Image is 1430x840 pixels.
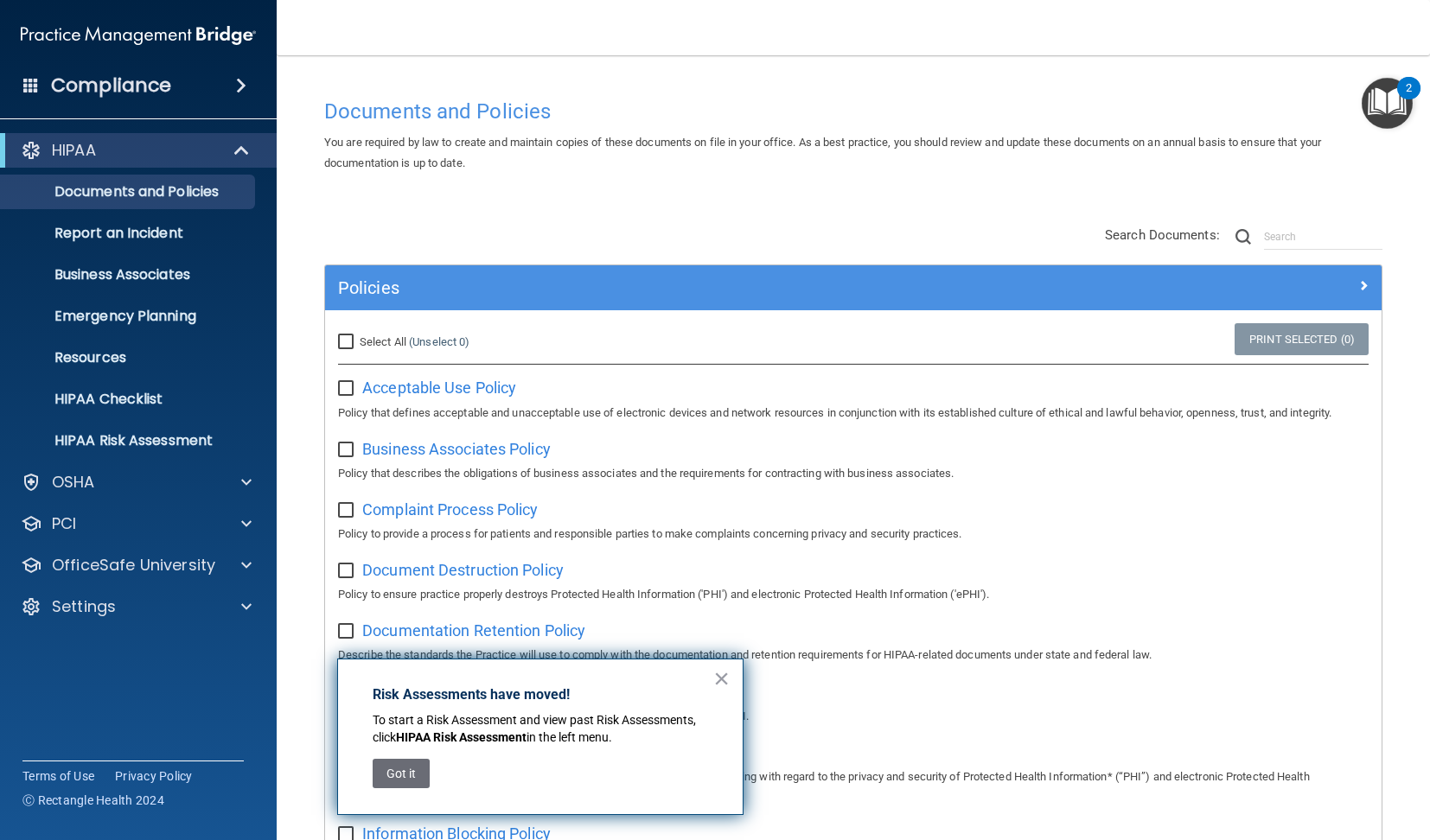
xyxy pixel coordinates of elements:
p: Documents and Policies [11,183,247,200]
span: in the left menu. [527,730,612,744]
p: Policy that defines acceptable and unacceptable use of electronic devices and network resources i... [338,403,1369,423]
strong: HIPAA Risk Assessment [396,730,527,744]
p: PCI [52,513,76,534]
button: Got it [373,759,430,788]
p: Settings [52,596,116,617]
p: OfficeSafe University [52,555,215,576]
img: ic-search.3b580494.png [1235,229,1251,245]
span: Complaint Process Policy [362,500,538,519]
button: Open Resource Center, 2 new notifications [1362,78,1413,129]
span: Search Documents: [1105,227,1220,243]
p: Policy to provide a process for patients and responsible parties to make complaints concerning pr... [338,524,1369,544]
p: Report an Incident [11,225,247,242]
p: Policy that describes the obligations of business associates and the requirements for contracting... [338,463,1369,484]
button: Close [713,665,730,692]
a: Print Selected (0) [1235,323,1369,355]
p: OSHA [52,472,95,493]
span: Business Associates Policy [362,440,551,458]
p: Business Associates [11,266,247,283]
h4: Compliance [51,73,171,98]
h4: Documents and Policies [324,100,1382,123]
a: Privacy Policy [115,767,193,785]
a: (Unselect 0) [409,335,469,348]
input: Search [1264,224,1382,250]
img: PMB logo [21,18,256,53]
span: Acceptable Use Policy [362,379,516,397]
span: Documentation Retention Policy [362,621,585,640]
span: Select All [360,335,406,348]
span: Document Destruction Policy [362,561,564,579]
span: You are required by law to create and maintain copies of these documents on file in your office. ... [324,136,1321,169]
p: Policy to ensure that the practice's employees have the right level of access to PHI. [338,706,1369,727]
a: Terms of Use [22,767,94,785]
p: HIPAA [52,140,96,161]
span: Ⓒ Rectangle Health 2024 [22,792,164,809]
p: Resources [11,349,247,366]
p: Describe the standards the Practice will use to comply with the documentation and retention requi... [338,645,1369,665]
p: Policy to ensure practice properly destroys Protected Health Information ('PHI') and electronic P... [338,584,1369,605]
p: Emergency Planning [11,308,247,325]
span: To start a Risk Assessment and view past Risk Assessments, click [373,713,699,744]
strong: Risk Assessments have moved! [373,686,570,703]
p: Policy to ensure the Practice's employees receive necessary and appropriate training with regard ... [338,767,1369,808]
p: HIPAA Checklist [11,391,247,408]
p: HIPAA Risk Assessment [11,432,247,449]
h5: Policies [338,278,1105,297]
iframe: Drift Widget Chat Controller [1131,717,1409,786]
div: 2 [1406,88,1412,111]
